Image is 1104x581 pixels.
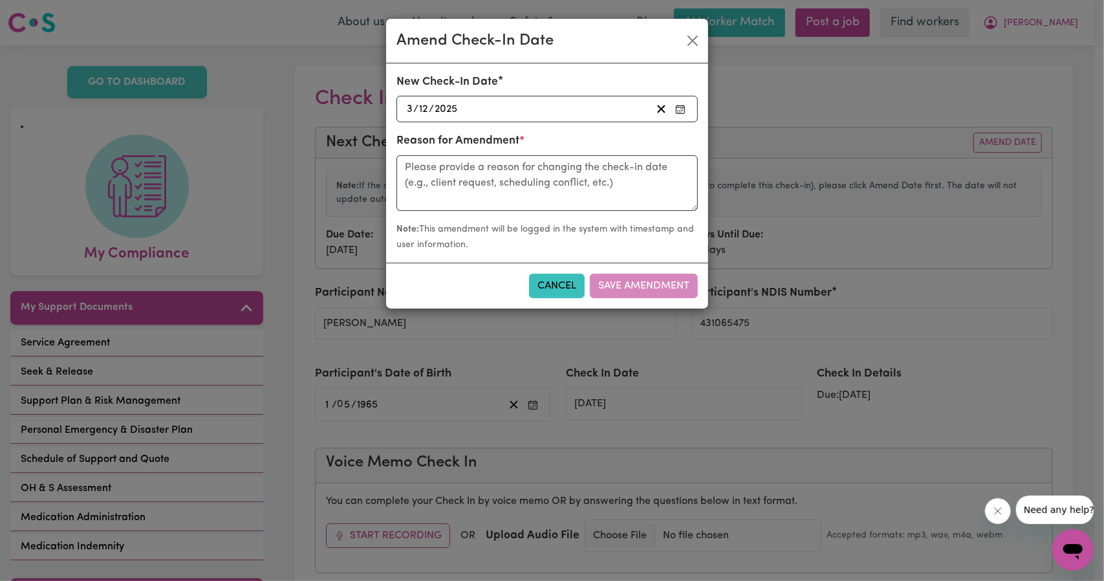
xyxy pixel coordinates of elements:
span: Need any help? [8,9,78,19]
iframe: Button to launch messaging window [1052,529,1094,571]
button: Close [682,30,703,51]
iframe: Close message [985,498,1011,524]
input: -- [418,100,429,118]
div: Amend Check-In Date [396,29,554,52]
span: / [429,104,434,115]
label: New Check-In Date [396,74,498,91]
strong: Note: [396,225,419,234]
input: -- [406,100,413,118]
span: / [413,104,418,115]
small: This amendment will be logged in the system with timestamp and user information. [396,225,694,250]
iframe: Message from company [1016,496,1094,524]
label: Reason for Amendment [396,133,525,149]
input: ---- [434,100,459,118]
button: Cancel [529,274,585,298]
